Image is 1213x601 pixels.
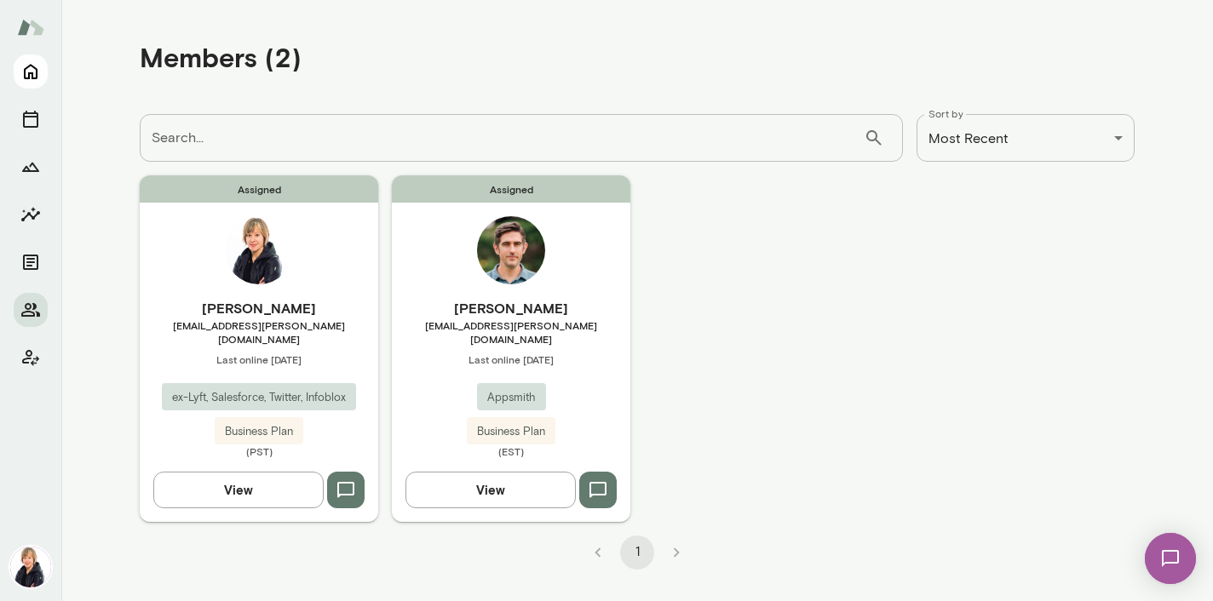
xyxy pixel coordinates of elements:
[405,472,576,507] button: View
[162,389,356,406] span: ex-Lyft, Salesforce, Twitter, Infoblox
[917,114,1135,162] div: Most Recent
[17,11,44,43] img: Mento
[14,293,48,327] button: Members
[153,472,324,507] button: View
[392,444,630,458] span: (EST)
[14,341,48,375] button: Client app
[14,102,48,136] button: Sessions
[215,423,303,440] span: Business Plan
[225,216,293,284] img: Amy Farrow
[620,535,654,570] button: page 1
[140,318,378,346] span: [EMAIL_ADDRESS][PERSON_NAME][DOMAIN_NAME]
[140,41,302,73] h4: Members (2)
[140,522,1135,570] div: pagination
[14,150,48,184] button: Growth Plan
[10,547,51,587] img: Amy Farrow
[14,54,48,89] button: Home
[140,352,378,366] span: Last online [DATE]
[928,106,963,121] label: Sort by
[14,197,48,232] button: Insights
[578,535,696,570] nav: pagination navigation
[477,216,545,284] img: Devin McIntire
[140,444,378,458] span: (PST)
[392,298,630,318] h6: [PERSON_NAME]
[14,245,48,279] button: Documents
[140,175,378,203] span: Assigned
[392,318,630,346] span: [EMAIL_ADDRESS][PERSON_NAME][DOMAIN_NAME]
[392,352,630,366] span: Last online [DATE]
[467,423,555,440] span: Business Plan
[477,389,546,406] span: Appsmith
[140,298,378,318] h6: [PERSON_NAME]
[392,175,630,203] span: Assigned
